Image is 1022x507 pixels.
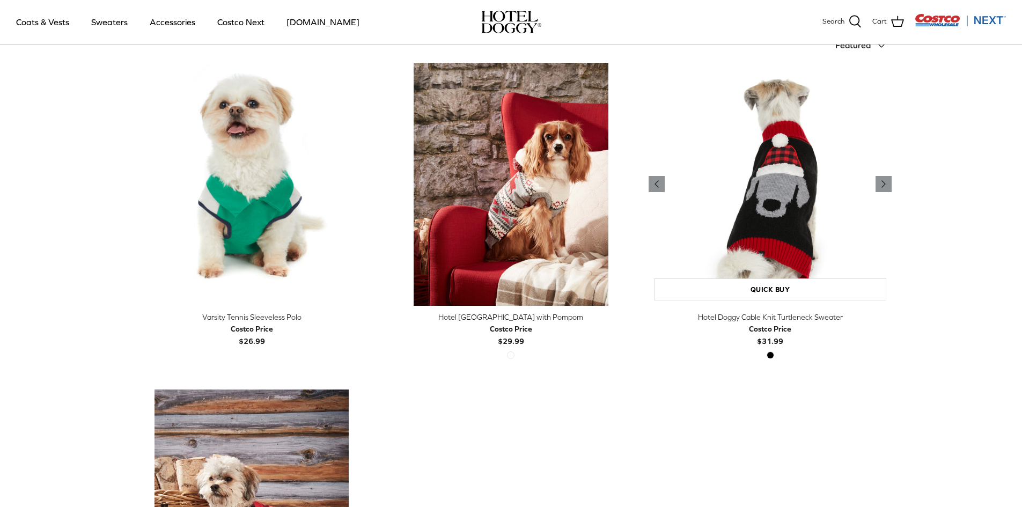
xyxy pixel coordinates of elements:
[231,323,273,345] b: $26.99
[835,40,871,50] span: Featured
[649,63,892,306] a: Hotel Doggy Cable Knit Turtleneck Sweater
[208,4,274,40] a: Costco Next
[490,323,532,345] b: $29.99
[130,311,373,323] div: Varsity Tennis Sleeveless Polo
[822,15,862,29] a: Search
[130,311,373,347] a: Varsity Tennis Sleeveless Polo Costco Price$26.99
[490,323,532,335] div: Costco Price
[835,34,892,57] button: Featured
[6,4,79,40] a: Coats & Vests
[649,311,892,347] a: Hotel Doggy Cable Knit Turtleneck Sweater Costco Price$31.99
[389,63,633,306] a: Hotel Doggy Fair Isle Sweater with Pompom
[649,311,892,323] div: Hotel Doggy Cable Knit Turtleneck Sweater
[231,323,273,335] div: Costco Price
[389,311,633,323] div: Hotel [GEOGRAPHIC_DATA] with Pompom
[277,4,369,40] a: [DOMAIN_NAME]
[822,16,844,27] span: Search
[872,16,887,27] span: Cart
[140,4,205,40] a: Accessories
[915,13,1006,27] img: Costco Next
[82,4,137,40] a: Sweaters
[481,11,541,33] img: hoteldoggycom
[130,63,373,306] a: Varsity Tennis Sleeveless Polo
[389,311,633,347] a: Hotel [GEOGRAPHIC_DATA] with Pompom Costco Price$29.99
[749,323,791,335] div: Costco Price
[876,176,892,192] a: Previous
[649,176,665,192] a: Previous
[872,15,904,29] a: Cart
[915,20,1006,28] a: Visit Costco Next
[749,323,791,345] b: $31.99
[481,11,541,33] a: hoteldoggy.com hoteldoggycom
[654,278,886,300] a: Quick buy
